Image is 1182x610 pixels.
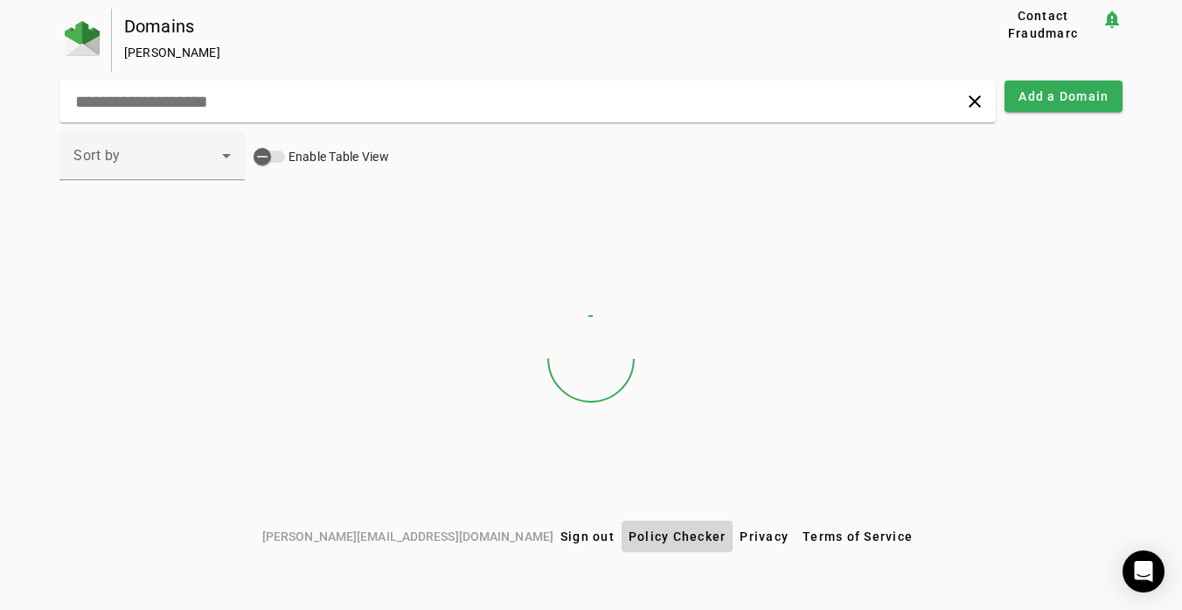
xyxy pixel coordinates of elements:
div: Open Intercom Messenger [1123,550,1165,592]
span: Add a Domain [1019,88,1109,105]
span: Sort by [73,147,121,164]
button: Policy Checker [622,521,734,552]
button: Privacy [733,521,796,552]
label: Enable Table View [285,148,389,165]
span: Contact Fraudmarc [991,7,1095,42]
img: Fraudmarc Logo [65,21,100,56]
button: Add a Domain [1005,81,1123,112]
mat-icon: notification_important [1102,9,1123,30]
div: Domains [124,18,928,35]
span: Sign out [560,529,615,543]
button: Contact Fraudmarc [984,9,1102,40]
span: Privacy [740,529,789,543]
span: Terms of Service [803,529,913,543]
app-page-header: Domains [59,9,1123,72]
span: Policy Checker [629,529,727,543]
button: Sign out [553,521,622,552]
span: [PERSON_NAME][EMAIL_ADDRESS][DOMAIN_NAME] [262,527,553,546]
button: Terms of Service [796,521,920,552]
div: [PERSON_NAME] [124,44,928,61]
